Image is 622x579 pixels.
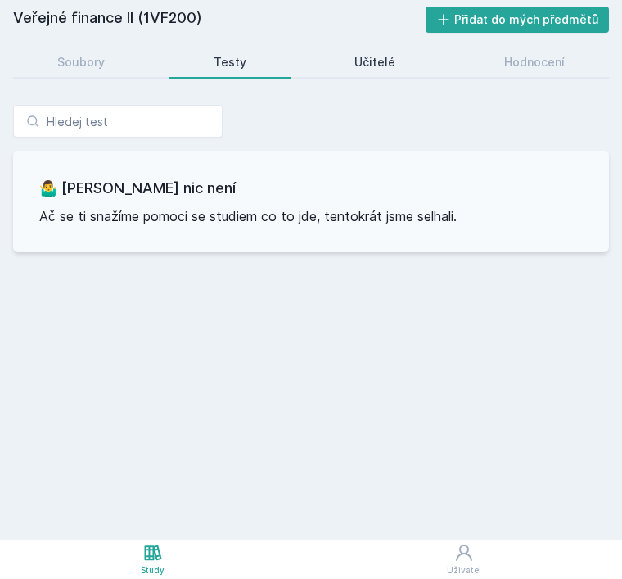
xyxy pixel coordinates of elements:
div: Učitelé [354,54,395,70]
button: Přidat do mých předmětů [426,7,610,33]
div: Soubory [57,54,105,70]
div: Uživatel [447,564,481,577]
p: Ač se ti snažíme pomoci se studiem co to jde, tentokrát jsme selhali. [39,206,583,226]
a: Soubory [13,46,150,79]
div: Study [141,564,165,577]
div: Testy [214,54,246,70]
div: Hodnocení [504,54,565,70]
a: Testy [169,46,291,79]
h3: 🤷‍♂️ [PERSON_NAME] nic není [39,177,583,200]
input: Hledej test [13,105,223,138]
h2: Veřejné finance II (1VF200) [13,7,426,33]
a: Učitelé [310,46,440,79]
a: Hodnocení [460,46,610,79]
